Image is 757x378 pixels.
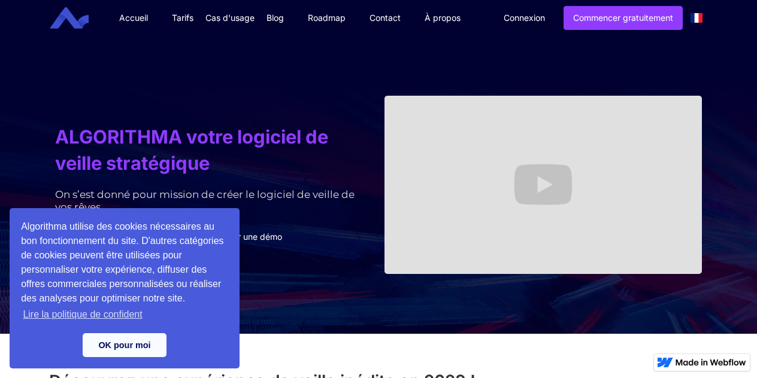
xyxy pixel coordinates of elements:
a: learn more about cookies [21,306,144,324]
span: Algorithma utilise des cookies nécessaires au bon fonctionnement du site. D'autres catégories de ... [21,220,228,324]
div: On s’est donné pour mission de créer le logiciel de veille de vos rêves. [55,188,373,214]
a: home [59,7,98,29]
a: Commencer gratuitement [564,6,683,30]
div: Cas d'usage [205,12,255,24]
img: Made in Webflow [676,359,746,366]
iframe: Lancement officiel d'Algorithma [384,96,702,274]
a: Demander une démo [191,225,291,249]
a: Connexion [495,7,554,29]
a: dismiss cookie message [83,333,166,357]
h1: ALGORITHMA votre logiciel de veille stratégique [55,124,373,176]
div: cookieconsent [10,208,240,368]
